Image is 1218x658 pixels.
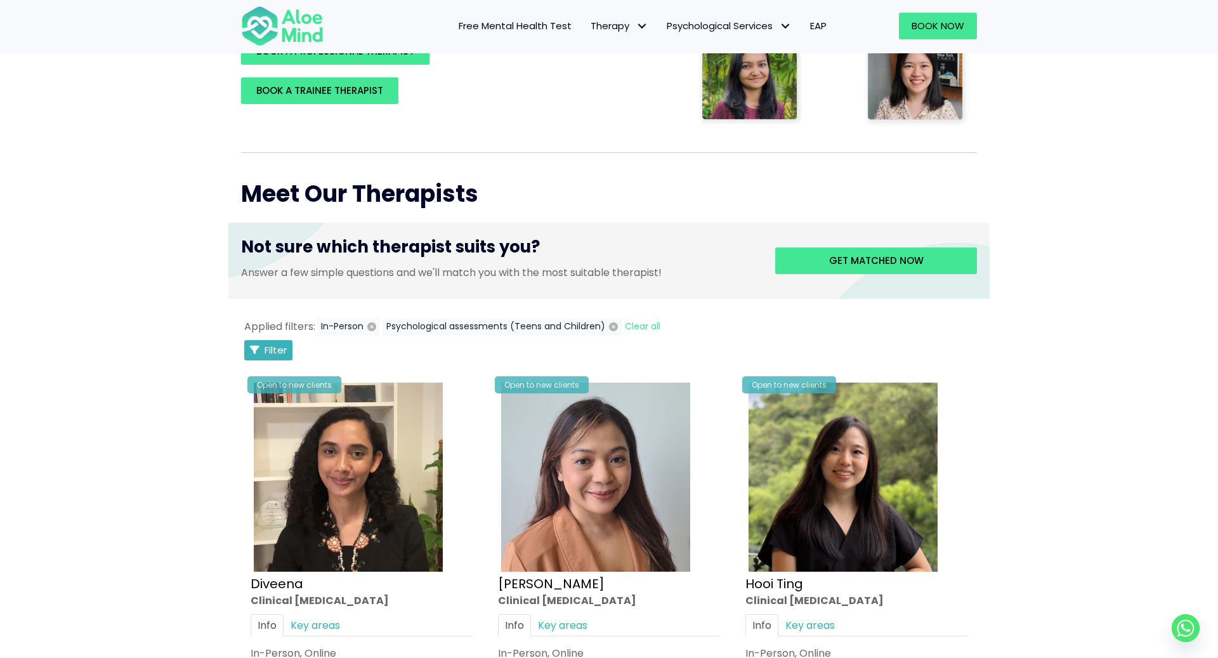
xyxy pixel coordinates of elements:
h3: Not sure which therapist suits you? [241,235,756,265]
span: Applied filters: [244,319,315,334]
a: EAP [801,13,836,39]
div: Open to new clients [742,376,836,393]
button: In-Person [317,318,380,336]
nav: Menu [340,13,836,39]
a: BOOK A TRAINEE THERAPIST [241,77,398,104]
span: Psychological Services: submenu [776,17,794,36]
span: Psychological Services [667,19,791,32]
a: Free Mental Health Test [449,13,581,39]
span: Book Now [912,19,964,32]
img: Hooi ting Clinical Psychologist [749,383,938,572]
button: Psychological assessments (Teens and Children) [383,318,622,336]
div: Clinical [MEDICAL_DATA] [745,593,967,608]
a: Info [498,614,531,636]
a: Hooi Ting [745,575,803,593]
img: IMG_1660 – Diveena Nair [254,383,443,572]
div: Open to new clients [495,376,589,393]
a: Psychological ServicesPsychological Services: submenu [657,13,801,39]
img: Hanna Clinical Psychologist [501,383,690,572]
p: Answer a few simple questions and we'll match you with the most suitable therapist! [241,265,756,280]
a: Key areas [778,614,842,636]
a: Diveena [251,575,303,593]
span: BOOK A TRAINEE THERAPIST [256,84,383,97]
span: Free Mental Health Test [459,19,572,32]
a: Whatsapp [1172,614,1200,642]
span: Therapy [591,19,648,32]
button: Filter Listings [244,340,292,360]
a: Book Now [899,13,977,39]
a: Get matched now [775,247,977,274]
span: Get matched now [829,254,924,267]
a: Info [251,614,284,636]
span: EAP [810,19,827,32]
div: Clinical [MEDICAL_DATA] [251,593,473,608]
div: Clinical [MEDICAL_DATA] [498,593,720,608]
a: [PERSON_NAME] [498,575,605,593]
a: Key areas [531,614,594,636]
a: Key areas [284,614,347,636]
span: Meet Our Therapists [241,178,478,210]
a: TherapyTherapy: submenu [581,13,657,39]
span: Filter [265,343,287,357]
div: Open to new clients [247,376,341,393]
span: Therapy: submenu [632,17,651,36]
button: Clear all [624,318,661,336]
a: Info [745,614,778,636]
img: Aloe mind Logo [241,5,324,47]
